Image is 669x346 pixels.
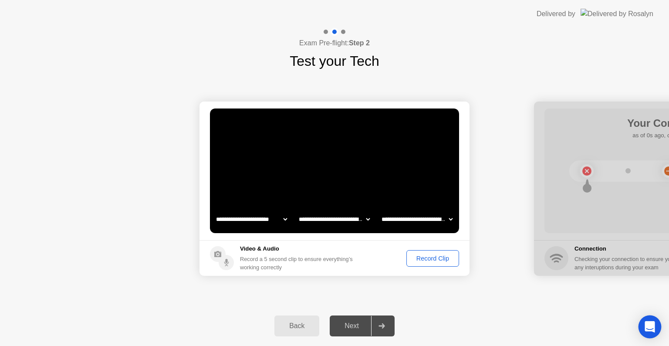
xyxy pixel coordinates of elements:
[406,250,459,267] button: Record Clip
[299,38,370,48] h4: Exam Pre-flight:
[214,210,289,228] select: Available cameras
[290,51,379,71] h1: Test your Tech
[274,315,319,336] button: Back
[380,210,454,228] select: Available microphones
[240,244,356,253] h5: Video & Audio
[537,9,575,19] div: Delivered by
[332,322,371,330] div: Next
[277,322,317,330] div: Back
[330,315,395,336] button: Next
[409,255,456,262] div: Record Clip
[349,39,370,47] b: Step 2
[581,9,653,19] img: Delivered by Rosalyn
[297,210,372,228] select: Available speakers
[240,255,356,271] div: Record a 5 second clip to ensure everything’s working correctly
[639,315,662,339] div: Open Intercom Messenger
